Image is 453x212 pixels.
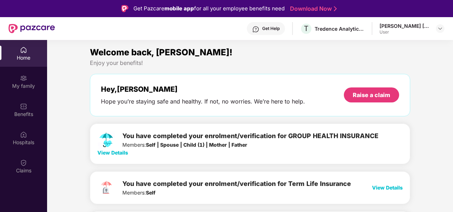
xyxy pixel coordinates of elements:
[122,180,351,187] span: You have completed your enrolment/verification for Term Life Insurance
[315,25,365,32] div: Tredence Analytics Solutions Private Limited
[20,159,27,166] img: svg+xml;base64,PHN2ZyBpZD0iQ2xhaW0iIHhtbG5zPSJodHRwOi8vd3d3LnczLm9yZy8yMDAwL3N2ZyIgd2lkdGg9IjIwIi...
[122,131,378,149] div: Members:
[146,190,156,196] b: Self
[101,85,305,94] div: Hey, [PERSON_NAME]
[353,91,390,99] div: Raise a claim
[262,26,280,31] div: Get Help
[437,26,443,31] img: svg+xml;base64,PHN2ZyBpZD0iRHJvcGRvd24tMzJ4MzIiIHhtbG5zPSJodHRwOi8vd3d3LnczLm9yZy8yMDAwL3N2ZyIgd2...
[334,5,337,12] img: Stroke
[133,4,285,13] div: Get Pazcare for all your employee benefits need
[20,131,27,138] img: svg+xml;base64,PHN2ZyBpZD0iSG9zcGl0YWxzIiB4bWxucz0iaHR0cDovL3d3dy53My5vcmcvMjAwMC9zdmciIHdpZHRoPS...
[304,24,309,33] span: T
[97,179,115,197] img: svg+xml;base64,PHN2ZyB4bWxucz0iaHR0cDovL3d3dy53My5vcmcvMjAwMC9zdmciIHdpZHRoPSI3MiIgaGVpZ2h0PSI3Mi...
[121,5,128,12] img: Logo
[20,103,27,110] img: svg+xml;base64,PHN2ZyBpZD0iQmVuZWZpdHMiIHhtbG5zPSJodHRwOi8vd3d3LnczLm9yZy8yMDAwL3N2ZyIgd2lkdGg9Ij...
[20,46,27,54] img: svg+xml;base64,PHN2ZyBpZD0iSG9tZSIgeG1sbnM9Imh0dHA6Ly93d3cudzMub3JnLzIwMDAvc3ZnIiB3aWR0aD0iMjAiIG...
[146,142,247,148] b: Self | Spouse | Child (1) | Mother | Father
[90,47,233,57] span: Welcome back, [PERSON_NAME]!
[97,131,115,149] img: svg+xml;base64,PHN2ZyB4bWxucz0iaHR0cDovL3d3dy53My5vcmcvMjAwMC9zdmciIHdpZHRoPSIxMzIuNzYzIiBoZWlnaH...
[122,179,351,197] div: Members:
[101,98,305,105] div: Hope you’re staying safe and healthy. If not, no worries. We’re here to help.
[164,5,194,12] strong: mobile app
[97,150,128,156] span: View Details
[20,75,27,82] img: svg+xml;base64,PHN2ZyB3aWR0aD0iMjAiIGhlaWdodD0iMjAiIHZpZXdCb3g9IjAgMCAyMCAyMCIgZmlsbD0ibm9uZSIgeG...
[9,24,55,33] img: New Pazcare Logo
[252,26,259,33] img: svg+xml;base64,PHN2ZyBpZD0iSGVscC0zMngzMiIgeG1sbnM9Imh0dHA6Ly93d3cudzMub3JnLzIwMDAvc3ZnIiB3aWR0aD...
[380,22,429,29] div: [PERSON_NAME] [PERSON_NAME]
[372,185,403,191] span: View Details
[290,5,335,12] a: Download Now
[380,29,429,35] div: User
[90,59,410,67] div: Enjoy your benefits!
[122,132,378,140] span: You have completed your enrolment/verification for GROUP HEALTH INSURANCE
